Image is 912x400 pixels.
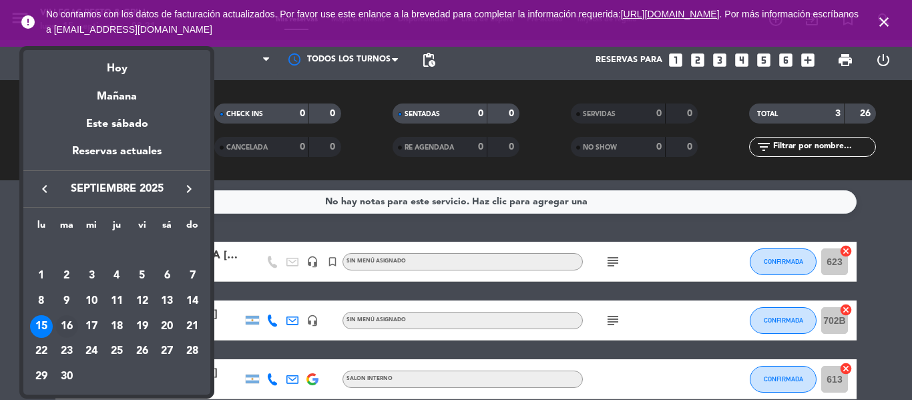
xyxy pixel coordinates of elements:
[105,264,128,287] div: 4
[30,341,53,363] div: 22
[130,288,155,314] td: 12 de septiembre de 2025
[54,339,79,365] td: 23 de septiembre de 2025
[55,365,78,388] div: 30
[180,288,205,314] td: 14 de septiembre de 2025
[130,218,155,238] th: viernes
[180,264,205,289] td: 7 de septiembre de 2025
[156,264,178,287] div: 6
[30,315,53,338] div: 15
[177,180,201,198] button: keyboard_arrow_right
[55,315,78,338] div: 16
[104,218,130,238] th: jueves
[55,341,78,363] div: 23
[55,290,78,313] div: 9
[30,365,53,388] div: 29
[131,264,154,287] div: 5
[104,339,130,365] td: 25 de septiembre de 2025
[54,264,79,289] td: 2 de septiembre de 2025
[181,290,204,313] div: 14
[54,218,79,238] th: martes
[104,314,130,339] td: 18 de septiembre de 2025
[79,264,104,289] td: 3 de septiembre de 2025
[155,314,180,339] td: 20 de septiembre de 2025
[156,315,178,338] div: 20
[29,264,54,289] td: 1 de septiembre de 2025
[29,288,54,314] td: 8 de septiembre de 2025
[37,181,53,197] i: keyboard_arrow_left
[180,218,205,238] th: domingo
[181,264,204,287] div: 7
[180,314,205,339] td: 21 de septiembre de 2025
[30,264,53,287] div: 1
[29,364,54,389] td: 29 de septiembre de 2025
[29,238,205,264] td: SEP.
[55,264,78,287] div: 2
[180,339,205,365] td: 28 de septiembre de 2025
[33,180,57,198] button: keyboard_arrow_left
[54,314,79,339] td: 16 de septiembre de 2025
[29,218,54,238] th: lunes
[80,315,103,338] div: 17
[29,339,54,365] td: 22 de septiembre de 2025
[30,290,53,313] div: 8
[156,341,178,363] div: 27
[104,288,130,314] td: 11 de septiembre de 2025
[155,288,180,314] td: 13 de septiembre de 2025
[155,218,180,238] th: sábado
[130,314,155,339] td: 19 de septiembre de 2025
[131,290,154,313] div: 12
[23,78,210,106] div: Mañana
[130,339,155,365] td: 26 de septiembre de 2025
[29,314,54,339] td: 15 de septiembre de 2025
[156,290,178,313] div: 13
[79,218,104,238] th: miércoles
[181,181,197,197] i: keyboard_arrow_right
[131,315,154,338] div: 19
[104,264,130,289] td: 4 de septiembre de 2025
[105,341,128,363] div: 25
[105,290,128,313] div: 11
[79,339,104,365] td: 24 de septiembre de 2025
[57,180,177,198] span: septiembre 2025
[23,106,210,143] div: Este sábado
[54,288,79,314] td: 9 de septiembre de 2025
[181,315,204,338] div: 21
[80,290,103,313] div: 10
[155,264,180,289] td: 6 de septiembre de 2025
[54,364,79,389] td: 30 de septiembre de 2025
[130,264,155,289] td: 5 de septiembre de 2025
[105,315,128,338] div: 18
[79,288,104,314] td: 10 de septiembre de 2025
[155,339,180,365] td: 27 de septiembre de 2025
[80,264,103,287] div: 3
[23,143,210,170] div: Reservas actuales
[79,314,104,339] td: 17 de septiembre de 2025
[181,341,204,363] div: 28
[23,50,210,77] div: Hoy
[131,341,154,363] div: 26
[80,341,103,363] div: 24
